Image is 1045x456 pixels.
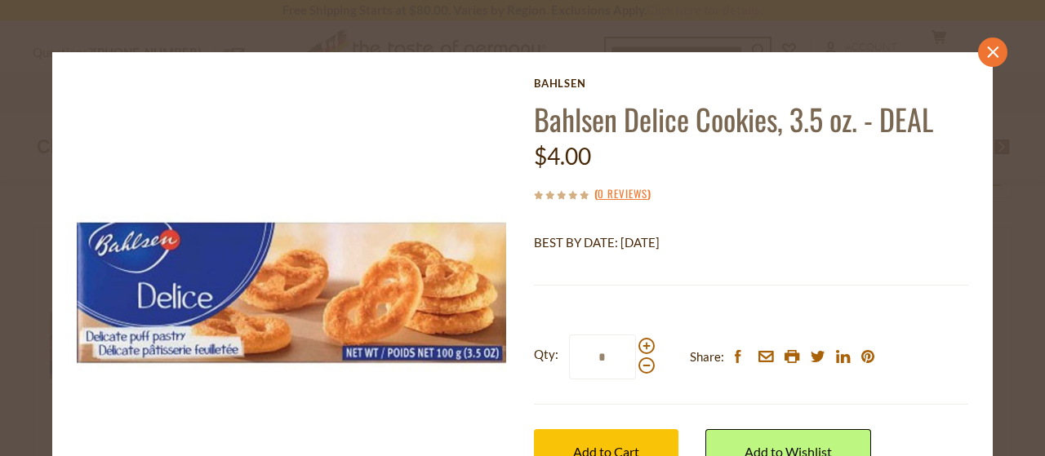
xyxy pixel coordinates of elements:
[598,185,647,203] a: 0 Reviews
[534,344,558,365] strong: Qty:
[534,142,591,170] span: $4.00
[534,235,660,250] span: BEST BY DATE: [DATE]
[569,334,636,379] input: Qty:
[534,77,968,90] a: Bahlsen
[690,347,724,367] span: Share:
[534,97,933,140] a: Bahlsen Delice Cookies, 3.5 oz. - DEAL
[594,185,651,201] span: ( )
